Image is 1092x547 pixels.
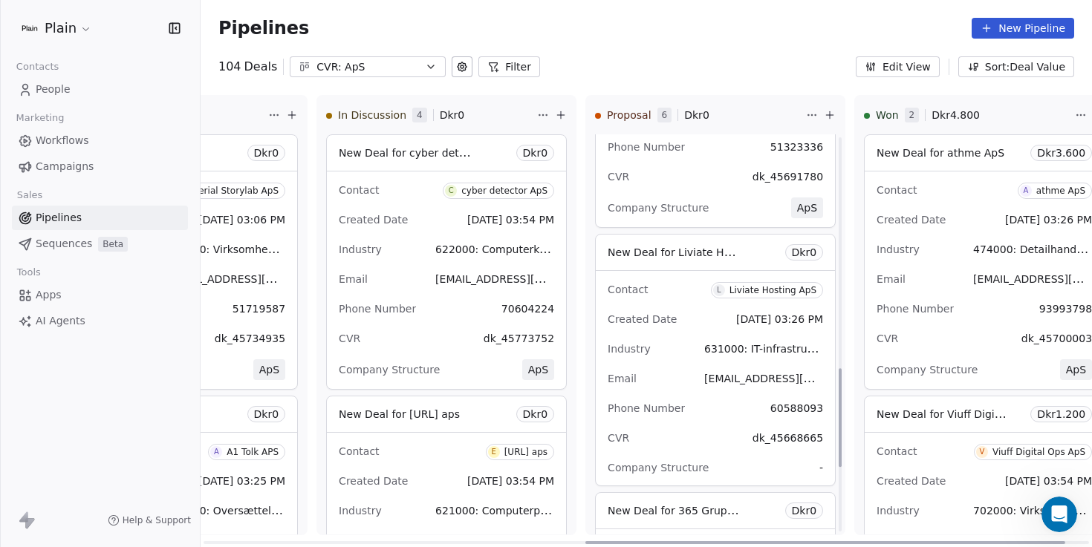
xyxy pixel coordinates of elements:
button: Edit View [856,56,940,77]
span: dk_45691780 [753,171,823,183]
div: Support says… [12,80,285,114]
div: Hey [PERSON_NAME], [24,123,232,138]
span: AI Agents [36,313,85,329]
button: Filter [478,56,540,77]
span: New Deal for 365 Gruppen ApS [608,503,770,517]
span: ApS [1066,364,1086,376]
textarea: Message… [13,402,285,428]
span: Beta [98,237,128,252]
div: Support says… [12,114,285,479]
span: Proposal [607,108,651,122]
span: Dkr 4.800 [932,108,980,122]
div: New Deal for Liviate Hosting ApSDkr0ContactLLiviate Hosting ApSCreated Date[DATE] 03:26 PMIndustr... [595,234,836,486]
div: New Deal for cyber detector ApSDkr0ContactCcyber detector ApSCreated Date[DATE] 03:54 PMIndustry6... [326,134,567,390]
span: Phone Number [608,402,685,414]
h1: Support [72,7,119,19]
span: Contact [608,284,648,295]
span: Industry [877,505,920,517]
span: Industry [339,505,382,517]
span: 631000: IT-infrastruktur, databehandling, hosting og relaterede aktiviteter [704,341,1091,356]
span: New Deal for cyber detector ApS [339,145,510,160]
span: Marketing [10,107,71,129]
div: C [449,185,454,197]
span: Dkr 0 [254,145,279,160]
p: Active [72,19,102,33]
span: Help & Support [123,514,191,526]
span: 622000: Computerkonsulentbistand og forvaltning af computerfaciliteter [435,242,815,256]
div: A [1023,185,1028,197]
span: ApS [259,364,279,376]
button: Home [233,6,261,34]
span: Company Structure [608,202,709,214]
span: Created Date [339,214,408,226]
span: Deals [244,58,278,76]
span: Contact [339,445,379,457]
div: CVR: ApS [316,59,419,75]
div: A [214,446,219,458]
a: People [12,77,188,102]
span: In Discussion [338,108,406,122]
span: CVR [877,333,898,344]
span: CVR [608,432,629,444]
div: Viuff Digital Ops ApS [992,447,1085,457]
span: Tools [10,261,47,284]
span: 743000: Oversættelse og tolkning [166,503,345,517]
button: go back [10,6,38,34]
span: Phone Number [339,303,416,315]
span: [DATE] 03:06 PM [198,214,285,226]
span: [DATE] 03:54 PM [467,475,554,487]
span: Email [339,273,368,285]
span: [EMAIL_ADDRESS][DOMAIN_NAME] [166,272,348,286]
span: [EMAIL_ADDRESS][DOMAIN_NAME] [704,371,886,385]
div: Hey [PERSON_NAME],The second version of your workflow will run. You’ve used a date property trigg... [12,114,244,452]
div: We’ll fix the duplicate contact entry issue in segments soon. As a quick workaround: if you creat... [24,284,232,400]
span: 4 [412,108,427,122]
span: 51323336 [770,141,823,153]
div: Won2Dkr4.800 [864,96,1072,134]
span: Apps [36,287,62,303]
div: Tried a different trigger in the V2 workflow. Still doesn't work. [65,30,273,59]
span: dk_45668665 [753,432,823,444]
span: - [819,460,823,475]
button: Send a message… [255,428,279,451]
span: Industry [608,343,651,355]
span: New Deal for Liviate Hosting ApS [608,245,779,259]
img: Profile image for Support [67,82,82,97]
span: 60588093 [770,402,823,414]
span: Dkr 0 [684,108,709,122]
span: Company Structure [339,364,440,376]
span: Created Date [339,475,408,487]
span: Dkr 0 [254,407,279,422]
span: Sequences [36,236,92,252]
span: ApS [528,364,548,376]
button: Plain [18,16,95,41]
span: New Deal for athme ApS [877,147,1004,159]
span: Phone Number [608,141,685,153]
a: Help & Support [108,514,191,526]
span: dk_45734935 [215,333,285,344]
button: Emoji picker [23,433,35,445]
span: Won [876,108,898,122]
span: People [36,82,71,97]
div: Proposal6Dkr0 [595,96,803,134]
span: Dkr 0 [523,407,548,422]
span: Email [877,273,906,285]
span: Pipelines [218,18,309,39]
span: Contacts [10,56,65,78]
button: Gif picker [47,433,59,445]
span: [DATE] 03:25 PM [198,475,285,487]
img: Plain-Logo-Tile.png [21,19,39,37]
div: Best, [DEMOGRAPHIC_DATA] Swipe One [24,399,232,443]
span: Dkr 0 [792,503,817,518]
span: New Deal for Viuff Digital Ops ApS [877,407,1055,421]
span: [DATE] 03:26 PM [736,313,823,325]
div: The second version of your workflow will run. You’ve used a date property trigger there, and when... [24,138,232,284]
span: Created Date [608,313,677,325]
a: Pipelines [12,206,188,230]
a: Apps [12,283,188,307]
span: Contact [339,184,379,196]
div: In Discussion4Dkr0 [326,96,534,134]
span: Dkr 1.200 [1037,407,1085,422]
span: [DATE] 03:26 PM [1005,214,1092,226]
span: Contact [877,445,917,457]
